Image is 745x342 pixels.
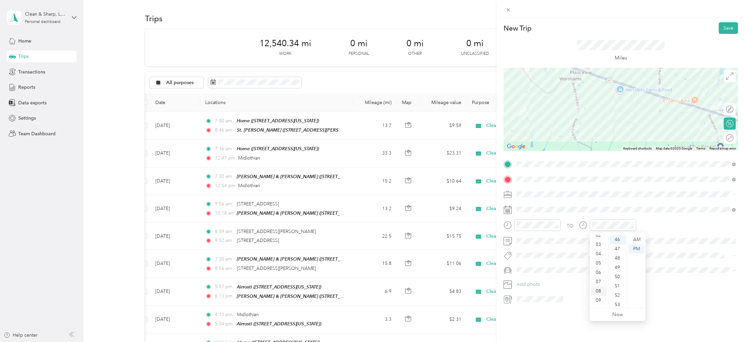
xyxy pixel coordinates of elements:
a: Report a map error [709,147,736,150]
div: 07 [591,277,607,286]
button: Add photo [514,280,738,289]
a: Now [612,311,623,318]
p: New Trip [504,24,531,33]
div: 53 [610,300,626,309]
div: 10 [591,305,607,314]
div: 02 [591,231,607,240]
div: 49 [610,263,626,272]
div: 04 [591,249,607,259]
p: Miles [615,54,627,62]
div: 03 [591,240,607,249]
div: AM [629,235,645,244]
div: 05 [591,259,607,268]
div: TO [567,222,573,229]
div: 48 [610,254,626,263]
div: 08 [591,286,607,296]
button: Keyboard shortcuts [623,146,652,151]
button: Save [719,22,738,34]
div: 06 [591,268,607,277]
div: 09 [591,296,607,305]
span: Map data ©2025 Google [656,147,692,150]
div: 52 [610,291,626,300]
div: 47 [610,244,626,254]
div: 50 [610,272,626,282]
div: PM [629,244,645,254]
iframe: Everlance-gr Chat Button Frame [708,305,745,342]
div: 51 [610,282,626,291]
img: Google [505,142,527,151]
a: Terms (opens in new tab) [696,147,705,150]
div: 46 [610,235,626,244]
a: Open this area in Google Maps (opens a new window) [505,142,527,151]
